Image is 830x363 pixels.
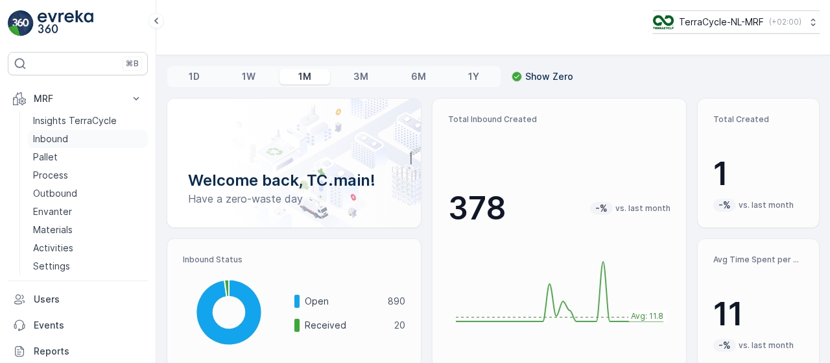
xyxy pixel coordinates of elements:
p: vs. last month [739,200,794,210]
p: Activities [33,242,73,255]
p: -% [594,202,609,215]
p: 1 [713,155,803,194]
p: 890 [388,295,405,308]
p: Reports [34,345,143,358]
p: -% [717,199,732,212]
p: vs. last month [615,203,670,214]
p: Events [34,319,143,332]
img: TC_v739CUj.png [653,15,674,29]
a: Events [8,312,148,338]
p: Process [33,169,68,182]
button: MRF [8,86,148,112]
p: Envanter [33,205,72,218]
p: Total Inbound Created [448,114,670,125]
p: Settings [33,260,70,273]
p: Inbound [33,132,68,145]
p: 20 [394,319,405,332]
p: 6M [411,70,426,83]
p: ( +02:00 ) [769,17,801,27]
p: Open [305,295,379,308]
p: 1Y [468,70,479,83]
p: Show Zero [525,70,573,83]
img: logo_light-DOdMpM7g.png [38,10,93,36]
p: Inbound Status [183,255,405,265]
button: TerraCycle-NL-MRF(+02:00) [653,10,820,34]
img: logo [8,10,34,36]
p: Pallet [33,151,58,164]
a: Pallet [28,148,148,166]
a: Activities [28,239,148,257]
p: Insights TerraCycle [33,114,117,127]
p: ⌘B [126,58,139,69]
p: 378 [448,189,506,228]
p: 1D [189,70,200,83]
a: Process [28,166,148,184]
a: Inbound [28,130,148,148]
p: Outbound [33,187,77,200]
p: vs. last month [739,340,794,351]
p: MRF [34,92,122,105]
a: Envanter [28,203,148,221]
a: Users [8,286,148,312]
p: Avg Time Spent per Process (hr) [713,255,803,265]
a: Insights TerraCycle [28,112,148,130]
p: 11 [713,295,803,334]
p: Materials [33,223,73,236]
p: 1W [242,70,255,83]
a: Settings [28,257,148,275]
p: Received [305,319,386,332]
p: Users [34,293,143,306]
p: -% [717,339,732,352]
p: 1M [298,70,311,83]
p: TerraCycle-NL-MRF [679,16,764,29]
p: 3M [353,70,368,83]
p: Welcome back, TC.main! [188,170,400,191]
a: Outbound [28,184,148,203]
a: Materials [28,221,148,239]
p: Total Created [713,114,803,125]
p: Have a zero-waste day [188,191,400,207]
